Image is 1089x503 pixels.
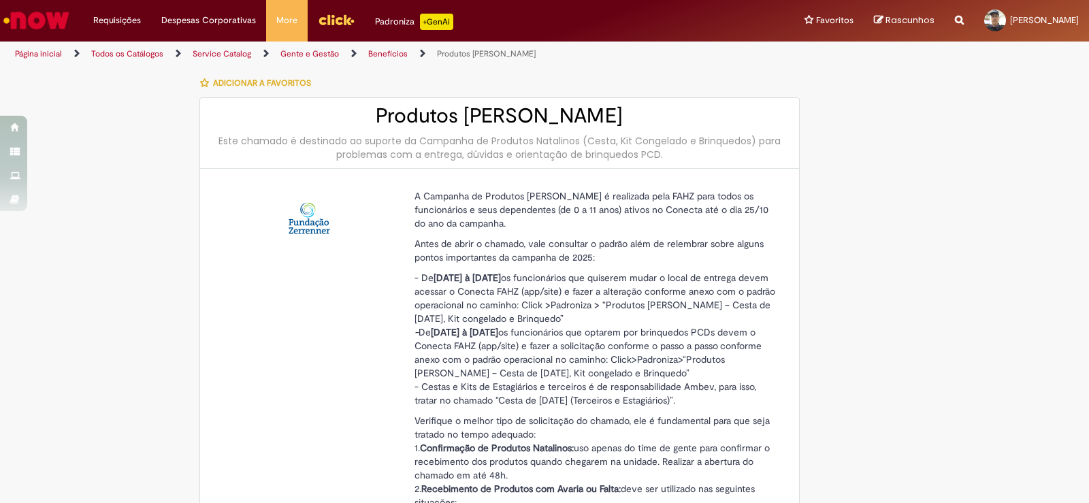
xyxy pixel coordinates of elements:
span: Rascunhos [885,14,934,27]
div: Padroniza [375,14,453,30]
img: ServiceNow [1,7,71,34]
img: click_logo_yellow_360x200.png [318,10,355,30]
strong: Recebimento de Produtos com Avaria ou Falta: [421,483,621,495]
strong: [DATE] à [DATE] [434,272,501,284]
span: Despesas Corporativas [161,14,256,27]
span: Adicionar a Favoritos [213,78,311,88]
span: More [276,14,297,27]
a: Rascunhos [874,14,934,27]
span: [PERSON_NAME] [1010,14,1079,26]
span: - De os funcionários que quiserem mudar o local de entrega devem acessar o Conecta FAHZ (app/site... [415,272,775,325]
a: Benefícios [368,48,408,59]
span: A Campanha de Produtos [PERSON_NAME] é realizada pela FAHZ para todos os funcionários e seus depe... [415,190,768,229]
strong: Confirmação de Produtos Natalinos: [420,442,574,454]
span: - Cestas e Kits de Estagiários e terceiros é de responsabilidade Ambev, para isso, tratar no cham... [415,380,756,406]
span: Requisições [93,14,141,27]
a: Gente e Gestão [280,48,339,59]
button: Adicionar a Favoritos [199,69,319,97]
span: Favoritos [816,14,854,27]
a: Produtos [PERSON_NAME] [437,48,536,59]
em: - [415,326,419,338]
a: Service Catalog [193,48,251,59]
span: De os funcionários que optarem por brinquedos PCDs devem o Conecta FAHZ (app/site) e fazer a soli... [415,326,762,379]
span: Verifique o melhor tipo de solicitação do chamado, ele é fundamental para que seja tratado no tem... [415,415,770,440]
h2: Produtos [PERSON_NAME] [214,105,785,127]
span: Antes de abrir o chamado, vale consultar o padrão além de relembrar sobre alguns pontos important... [415,238,764,263]
ul: Trilhas de página [10,42,716,67]
img: Produtos Natalinos - FAHZ [287,196,331,240]
strong: [DATE] à [DATE] [431,326,498,338]
a: Página inicial [15,48,62,59]
p: +GenAi [420,14,453,30]
a: Todos os Catálogos [91,48,163,59]
span: 1. uso apenas do time de gente para confirmar o recebimento dos produtos quando chegarem na unida... [415,442,770,481]
div: Este chamado é destinado ao suporte da Campanha de Produtos Natalinos (Cesta, Kit Congelado e Bri... [214,134,785,161]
